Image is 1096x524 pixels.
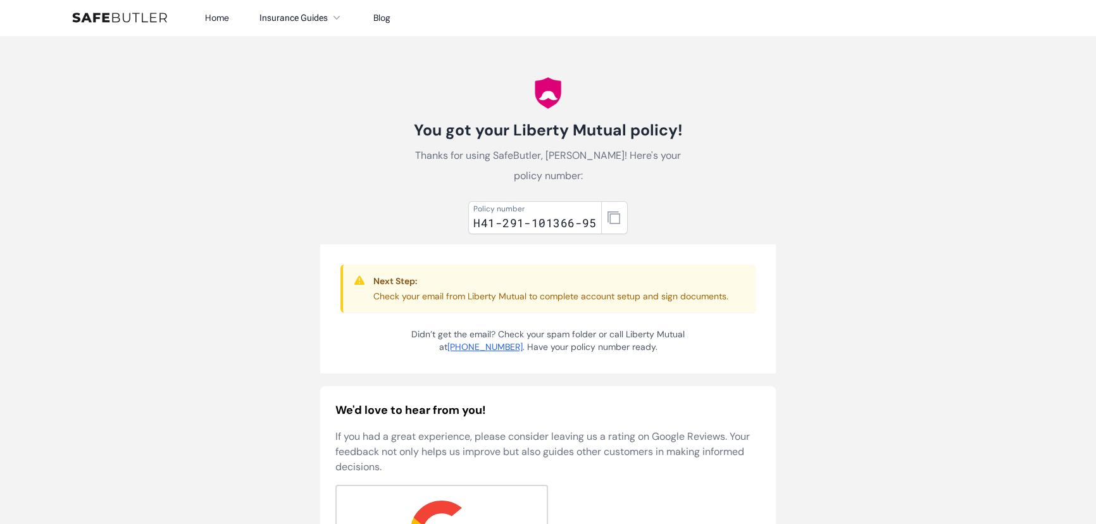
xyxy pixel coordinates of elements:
[473,214,597,232] div: H41-291-101366-95
[406,146,690,186] p: Thanks for using SafeButler, [PERSON_NAME]! Here's your policy number:
[373,275,728,287] h3: Next Step:
[259,10,343,25] button: Insurance Guides
[447,341,523,352] a: [PHONE_NUMBER]
[406,120,690,140] h1: You got your Liberty Mutual policy!
[72,13,167,23] img: SafeButler Text Logo
[335,401,761,419] h2: We'd love to hear from you!
[373,290,728,303] p: Check your email from Liberty Mutual to complete account setup and sign documents.
[406,328,690,353] p: Didn’t get the email? Check your spam folder or call Liberty Mutual at . Have your policy number ...
[335,429,761,475] p: If you had a great experience, please consider leaving us a rating on Google Reviews. Your feedba...
[205,12,229,23] a: Home
[473,204,597,214] div: Policy number
[373,12,390,23] a: Blog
